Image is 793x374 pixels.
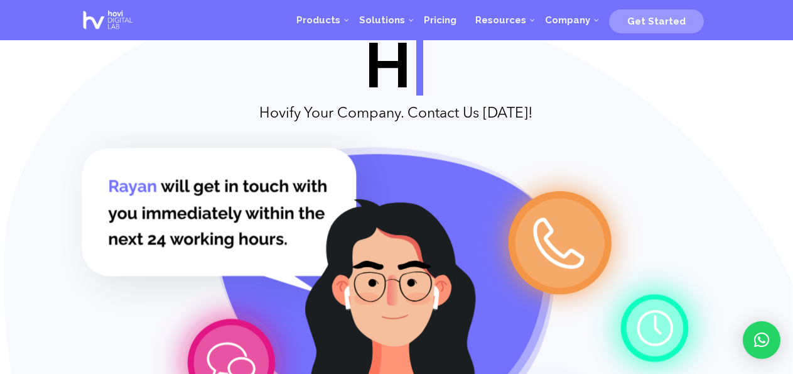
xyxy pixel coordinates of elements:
[609,11,704,30] a: Get Started
[161,175,328,195] tspan: will get in touch with
[466,1,536,39] a: Resources
[414,1,466,39] a: Pricing
[424,14,456,26] span: Pricing
[536,1,600,39] a: Company
[411,28,428,102] span: |
[108,229,288,249] tspan: next 24 working hours.
[287,1,350,39] a: Products
[350,1,414,39] a: Solutions
[545,14,590,26] span: Company
[627,16,686,27] span: Get Started
[365,28,411,102] span: H
[359,14,405,26] span: Solutions
[475,14,526,26] span: Resources
[79,108,713,121] p: Hovify Your Company. Contact Us [DATE]!
[108,175,157,195] tspan: Rayan
[108,202,325,223] tspan: you immediately within the
[296,14,340,26] span: Products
